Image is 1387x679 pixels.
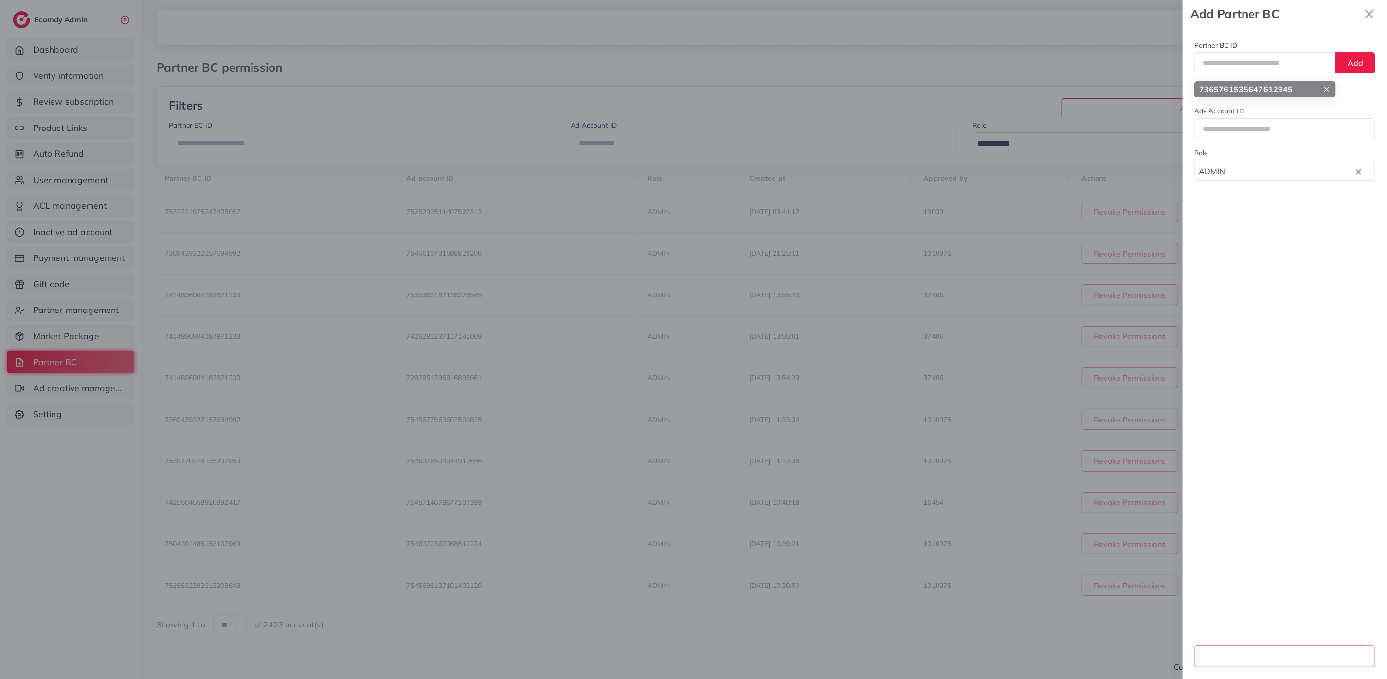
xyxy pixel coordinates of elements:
strong: 7365761535647612945 [1199,84,1293,95]
svg: x [1360,4,1379,24]
label: Ads Account ID [1194,106,1244,116]
div: Search for option [1194,160,1375,181]
button: Add [1335,52,1375,73]
button: Clear Selected [1356,165,1361,177]
span: ADMIN [1197,164,1227,179]
strong: Add Partner BC [1190,5,1360,22]
input: Search for option [1228,164,1354,179]
button: Close [1360,4,1379,24]
label: Partner BC ID [1194,40,1238,50]
label: Role [1194,148,1208,158]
